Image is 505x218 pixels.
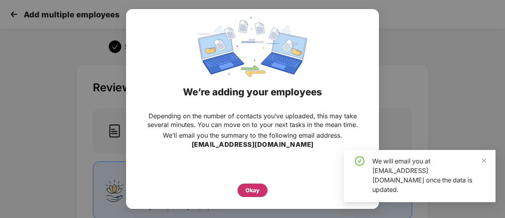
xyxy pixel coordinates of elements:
[198,17,307,77] img: svg+xml;base64,PHN2ZyBpZD0iRGF0YV9zeW5jaW5nIiB4bWxucz0iaHR0cDovL3d3dy53My5vcmcvMjAwMC9zdmciIHdpZH...
[245,186,260,195] div: Okay
[163,131,342,140] p: We’ll email you the summary to the following email address.
[136,77,369,108] div: We’re adding your employees
[372,156,486,194] div: We will email you at [EMAIL_ADDRESS][DOMAIN_NAME] once the data is updated.
[142,112,363,129] p: Depending on the number of contacts you’ve uploaded, this may take several minutes. You can move ...
[355,156,364,166] span: check-circle
[481,158,487,163] span: close
[192,140,314,150] h3: [EMAIL_ADDRESS][DOMAIN_NAME]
